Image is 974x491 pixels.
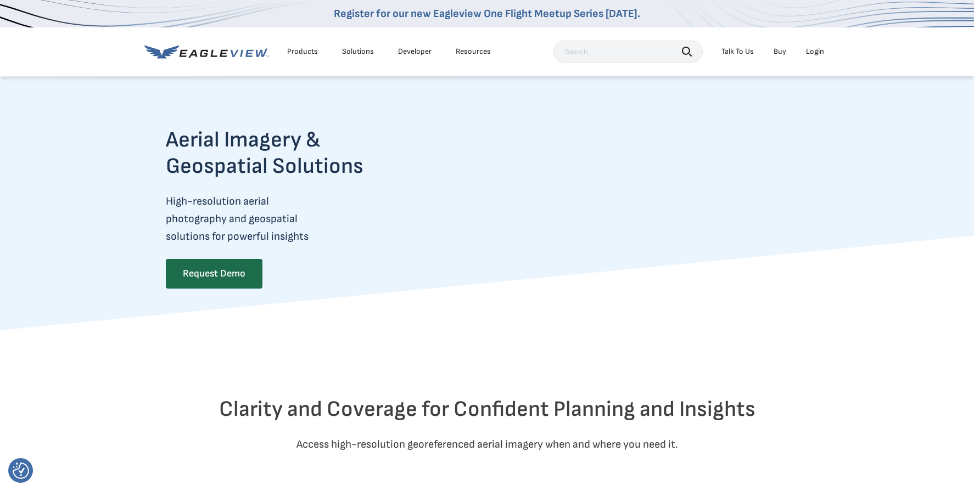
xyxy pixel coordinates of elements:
[806,47,824,57] div: Login
[166,259,262,289] a: Request Demo
[287,47,318,57] div: Products
[774,47,786,57] a: Buy
[166,193,406,245] p: High-resolution aerial photography and geospatial solutions for powerful insights
[13,462,29,479] button: Consent Preferences
[398,47,432,57] a: Developer
[166,396,808,422] h2: Clarity and Coverage for Confident Planning and Insights
[13,462,29,479] img: Revisit consent button
[553,41,703,63] input: Search
[166,127,406,179] h2: Aerial Imagery & Geospatial Solutions
[166,436,808,453] p: Access high-resolution georeferenced aerial imagery when and where you need it.
[334,7,640,20] a: Register for our new Eagleview One Flight Meetup Series [DATE].
[342,47,374,57] div: Solutions
[721,47,754,57] div: Talk To Us
[456,47,491,57] div: Resources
